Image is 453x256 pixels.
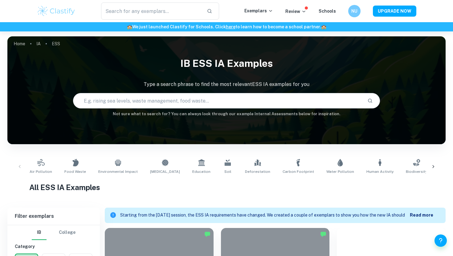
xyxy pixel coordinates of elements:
img: Marked [320,231,326,237]
span: Carbon Footprint [283,169,314,174]
p: Starting from the [DATE] session, the ESS IA requirements have changed. We created a couple of ex... [120,212,410,219]
p: Exemplars [244,7,273,14]
span: Air Pollution [30,169,52,174]
a: Home [14,39,25,48]
span: Education [192,169,210,174]
button: UPGRADE NOW [373,6,416,17]
button: Search [365,95,375,106]
h6: Filter exemplars [7,208,100,225]
a: Schools [319,9,336,14]
a: here [226,24,235,29]
p: ESS [52,40,60,47]
span: 🏫 [321,24,326,29]
button: College [59,225,75,240]
h6: We just launched Clastify for Schools. Click to learn how to become a school partner. [1,23,452,30]
span: Soil [224,169,231,174]
p: Type a search phrase to find the most relevant ESS IA examples for you [7,81,446,88]
span: Human Activity [366,169,394,174]
img: Clastify logo [37,5,76,17]
span: Deforestation [245,169,270,174]
span: 🏫 [127,24,132,29]
button: Help and Feedback [435,234,447,247]
input: E.g. rising sea levels, waste management, food waste... [73,92,362,109]
img: Marked [204,231,210,237]
h6: Not sure what to search for? You can always look through our example Internal Assessments below f... [7,111,446,117]
button: IB [32,225,47,240]
h6: NU [351,8,358,14]
span: Food Waste [64,169,86,174]
span: Environmental Impact [98,169,138,174]
h1: All ESS IA Examples [29,182,424,193]
p: Review [285,8,306,15]
h1: IB ESS IA examples [7,54,446,73]
input: Search for any exemplars... [101,2,202,20]
div: Filter type choice [32,225,75,240]
span: Water Pollution [326,169,354,174]
span: Biodiversity [406,169,427,174]
span: [MEDICAL_DATA] [150,169,180,174]
h6: Category [15,243,92,250]
b: Read more [410,213,433,217]
button: NU [348,5,361,17]
a: IA [36,39,41,48]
